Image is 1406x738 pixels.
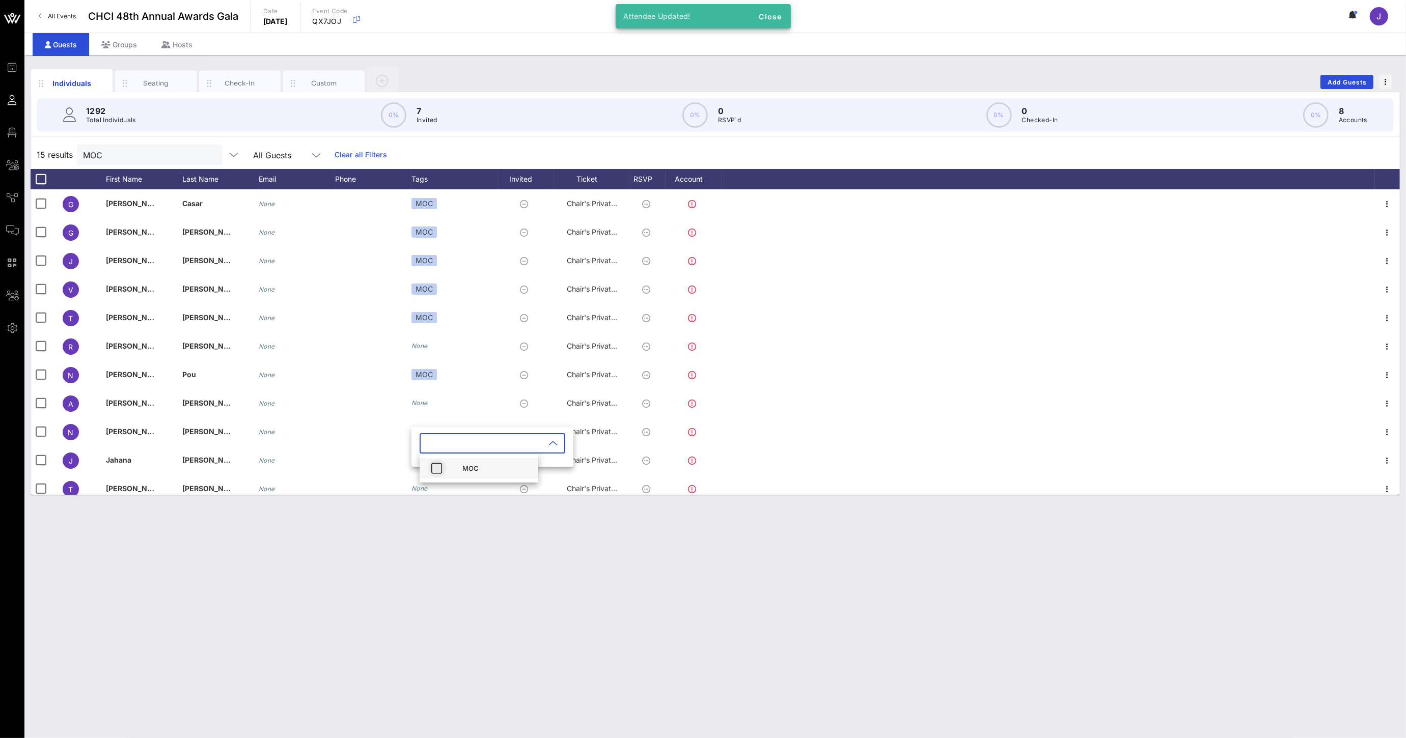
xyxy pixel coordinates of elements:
span: 15 results [37,149,73,161]
div: MOC [411,312,437,323]
span: [PERSON_NAME] [106,342,166,350]
span: J [69,257,73,266]
i: None [259,229,275,236]
span: [PERSON_NAME] [106,399,166,407]
span: Chair's Private Reception [567,228,651,236]
span: Chair's Private Reception [567,370,651,379]
div: Invited [498,169,554,189]
div: Seating [133,78,179,88]
span: [PERSON_NAME] [106,285,166,293]
i: None [259,371,275,379]
div: MOC [411,198,437,209]
i: None [259,485,275,493]
span: [PERSON_NAME] [106,427,166,436]
div: RSVP [630,169,666,189]
span: V [68,286,73,294]
span: N [68,428,74,437]
p: Total Individuals [86,115,136,125]
span: Chair's Private Reception [567,199,651,208]
i: None [259,314,275,322]
span: [PERSON_NAME] [182,427,242,436]
div: All Guests [247,145,328,165]
span: J [69,457,73,465]
div: First Name [106,169,182,189]
span: Casar [182,199,203,208]
span: [PERSON_NAME] [PERSON_NAME] [182,313,304,322]
span: [PERSON_NAME] [106,484,166,493]
i: None [259,257,275,265]
i: None [259,428,275,436]
p: Date [263,6,288,16]
p: 8 [1339,105,1367,117]
span: CHCI 48th Annual Awards Gala [88,9,238,24]
span: [PERSON_NAME] [106,370,166,379]
div: Hosts [149,33,205,56]
p: 1292 [86,105,136,117]
div: Account [666,169,722,189]
a: Clear all Filters [335,149,387,160]
span: Chair's Private Reception [567,342,651,350]
div: Custom [301,78,347,88]
span: [PERSON_NAME] [182,399,242,407]
span: Chair's Private Reception [567,399,651,407]
div: MOC [462,464,530,472]
span: Chair's Private Reception [567,427,651,436]
div: Groups [89,33,149,56]
i: None [259,457,275,464]
span: Chair's Private Reception [567,313,651,322]
div: Last Name [182,169,259,189]
span: [PERSON_NAME] [106,228,166,236]
span: Attendee Updated! [624,12,691,20]
div: MOC [411,255,437,266]
div: Tags [411,169,498,189]
i: None [259,343,275,350]
div: Check-In [217,78,263,88]
i: None [411,485,428,492]
span: [PERSON_NAME] [106,199,166,208]
p: RSVP`d [718,115,741,125]
p: Invited [417,115,437,125]
span: R [69,343,73,351]
p: [DATE] [263,16,288,26]
span: Chair's Private Reception [567,285,651,293]
div: MOC [411,283,437,295]
button: Close [754,7,787,25]
span: Add Guests [1327,78,1367,86]
div: Guests [33,33,89,56]
p: 0 [1022,105,1058,117]
span: Jahana [106,456,131,464]
p: QX7JOJ [313,16,348,26]
p: Checked-In [1022,115,1058,125]
i: None [259,400,275,407]
span: G [68,229,73,237]
span: Chair's Private Reception [567,456,651,464]
i: None [411,399,428,407]
div: All Guests [253,151,291,160]
span: G [68,200,73,209]
span: [PERSON_NAME] [182,228,242,236]
span: [PERSON_NAME] [182,256,242,265]
div: Ticket [554,169,630,189]
p: Event Code [313,6,348,16]
span: Close [758,12,783,21]
i: None [411,342,428,350]
span: [PERSON_NAME] [182,285,242,293]
p: Accounts [1339,115,1367,125]
span: [PERSON_NAME] [106,256,166,265]
button: Add Guests [1320,75,1373,89]
span: Pou [182,370,196,379]
span: [PERSON_NAME] [182,342,242,350]
span: T [69,314,73,323]
div: MOC [411,226,437,238]
div: Phone [335,169,411,189]
div: Email [259,169,335,189]
i: None [259,200,275,208]
span: Chair's Private Reception [567,484,651,493]
span: [PERSON_NAME] [106,313,166,322]
span: J [1377,11,1382,21]
span: [PERSON_NAME] [182,484,242,493]
div: MOC [411,369,437,380]
span: N [68,371,74,380]
p: 0 [718,105,741,117]
span: [PERSON_NAME] [182,456,242,464]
